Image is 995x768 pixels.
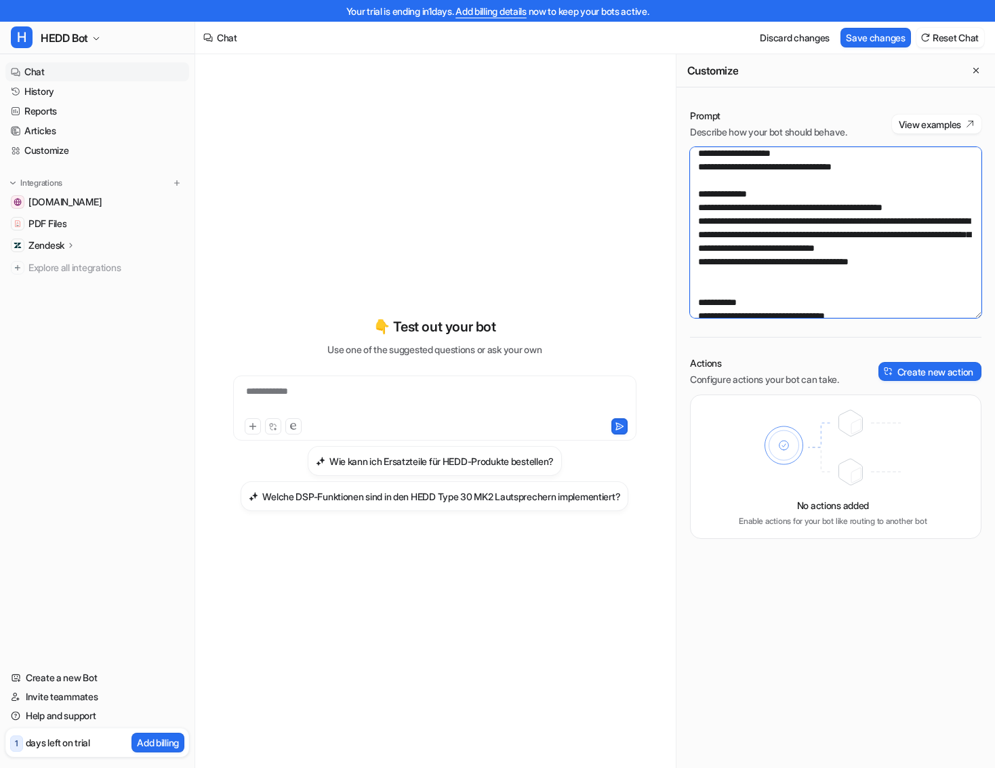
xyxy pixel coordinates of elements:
button: Create new action [878,362,981,381]
button: Discard changes [754,28,835,47]
p: Describe how your bot should behave. [690,125,847,139]
a: Chat [5,62,189,81]
a: Articles [5,121,189,140]
span: Explore all integrations [28,257,184,279]
p: Zendesk [28,239,64,252]
a: Invite teammates [5,687,189,706]
button: View examples [892,115,981,134]
p: Prompt [690,109,847,123]
a: Create a new Bot [5,668,189,687]
a: PDF FilesPDF Files [5,214,189,233]
img: PDF Files [14,220,22,228]
span: [DOMAIN_NAME] [28,195,102,209]
button: Reset Chat [916,28,984,47]
p: No actions added [797,498,870,512]
a: Add billing details [455,5,527,17]
button: Add billing [131,733,184,752]
div: Chat [217,31,237,45]
button: Close flyout [968,62,984,79]
button: Welche DSP-Funktionen sind in den HEDD Type 30 MK2 Lautsprechern implementiert?Welche DSP-Funktio... [241,481,628,511]
button: Integrations [5,176,66,190]
img: explore all integrations [11,261,24,275]
a: Explore all integrations [5,258,189,277]
p: Use one of the suggested questions or ask your own [327,342,542,357]
p: Actions [690,357,839,370]
img: menu_add.svg [172,178,182,188]
h2: Customize [687,64,738,77]
img: create-action-icon.svg [884,367,893,376]
a: Help and support [5,706,189,725]
a: Customize [5,141,189,160]
p: 1 [15,737,18,750]
img: Wie kann ich Ersatzteile für HEDD-Produkte bestellen? [316,456,325,466]
img: expand menu [8,178,18,188]
p: 👇 Test out your bot [373,317,495,337]
img: reset [920,33,930,43]
p: Enable actions for your bot like routing to another bot [739,515,927,527]
span: PDF Files [28,217,66,230]
span: HEDD Bot [41,28,88,47]
p: Integrations [20,178,62,188]
a: History [5,82,189,101]
button: Save changes [840,28,911,47]
a: hedd.audio[DOMAIN_NAME] [5,193,189,211]
p: Configure actions your bot can take. [690,373,839,386]
a: Reports [5,102,189,121]
img: Zendesk [14,241,22,249]
button: Wie kann ich Ersatzteile für HEDD-Produkte bestellen?Wie kann ich Ersatzteile für HEDD-Produkte b... [308,446,562,476]
p: Add billing [137,735,179,750]
h3: Wie kann ich Ersatzteile für HEDD-Produkte bestellen? [329,454,554,468]
img: hedd.audio [14,198,22,206]
img: Welche DSP-Funktionen sind in den HEDD Type 30 MK2 Lautsprechern implementiert? [249,491,258,502]
p: days left on trial [26,735,90,750]
h3: Welche DSP-Funktionen sind in den HEDD Type 30 MK2 Lautsprechern implementiert? [262,489,620,504]
span: H [11,26,33,48]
